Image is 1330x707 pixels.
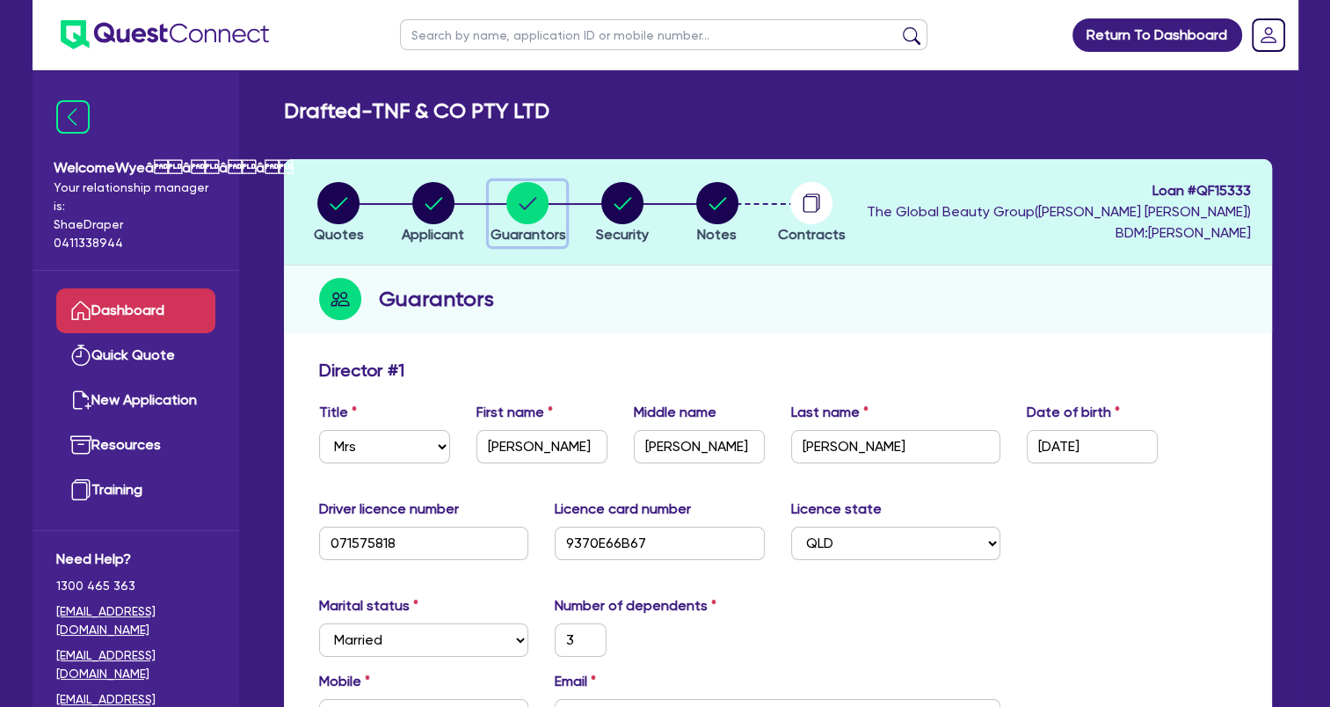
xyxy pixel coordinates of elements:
img: training [70,479,91,500]
a: Dashboard [56,288,215,333]
label: Middle name [634,402,716,423]
span: Your relationship manager is: Shae Draper 0411338944 [54,179,218,252]
label: Number of dependents [555,595,716,616]
span: Notes [697,226,737,243]
a: [EMAIL_ADDRESS][DOMAIN_NAME] [56,646,215,683]
label: Title [319,402,357,423]
a: Return To Dashboard [1072,18,1242,52]
button: Quotes [313,181,365,246]
span: Welcome Wyeââââ [54,157,218,179]
span: The Global Beauty Group ( [PERSON_NAME] [PERSON_NAME] ) [867,203,1251,220]
a: Training [56,468,215,513]
a: New Application [56,378,215,423]
a: [EMAIL_ADDRESS][DOMAIN_NAME] [56,602,215,639]
input: Search by name, application ID or mobile number... [400,19,927,50]
button: Notes [695,181,739,246]
img: quest-connect-logo-blue [61,20,269,49]
span: Loan # QF15333 [867,180,1251,201]
label: Date of birth [1027,402,1120,423]
span: Applicant [402,226,464,243]
h2: Drafted - TNF & CO PTY LTD [284,98,549,124]
img: resources [70,434,91,456]
h3: Director # 1 [319,360,404,381]
a: Dropdown toggle [1246,12,1291,58]
label: Licence state [791,499,882,520]
img: quick-quote [70,345,91,366]
button: Applicant [401,181,465,246]
span: BDM: [PERSON_NAME] [867,222,1251,244]
button: Guarantors [489,181,566,246]
span: Quotes [314,226,364,243]
label: Licence card number [555,499,691,520]
label: Email [555,671,596,692]
input: DD / MM / YYYY [1027,430,1158,463]
label: Driver licence number [319,499,459,520]
img: new-application [70,390,91,411]
label: Mobile [319,671,370,692]
span: Need Help? [56,549,215,570]
span: Security [596,226,649,243]
label: Marital status [319,595,418,616]
span: 1300 465 363 [56,577,215,595]
a: Resources [56,423,215,468]
label: Last name [791,402,868,423]
img: icon-menu-close [56,100,90,134]
span: Contracts [778,226,846,243]
label: First name [476,402,553,423]
img: step-icon [319,278,361,320]
h2: Guarantors [379,283,494,315]
button: Security [595,181,650,246]
span: Guarantors [490,226,565,243]
button: Contracts [777,181,847,246]
a: Quick Quote [56,333,215,378]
